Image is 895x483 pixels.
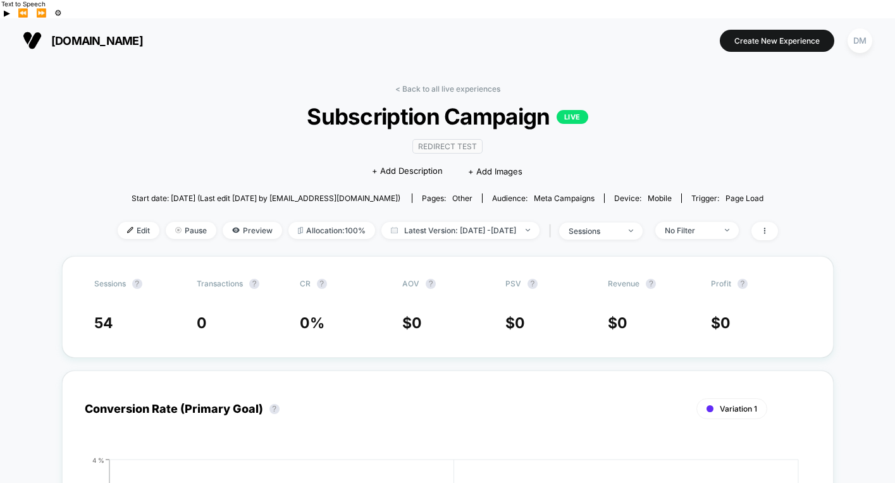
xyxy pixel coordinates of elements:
div: No Filter [665,226,715,235]
span: $ [505,314,525,332]
img: Visually logo [23,31,42,50]
button: Create New Experience [720,30,834,52]
span: CR [300,279,311,288]
div: Audience: [492,193,595,203]
span: Pause [166,222,216,239]
p: LIVE [557,110,588,124]
button: ? [249,279,259,289]
button: ? [426,279,436,289]
span: Page Load [725,193,763,203]
img: end [629,229,633,232]
span: + Add Images [468,166,522,176]
img: edit [127,227,133,233]
button: ? [646,279,656,289]
span: 0 [617,314,627,332]
tspan: 4 % [92,456,104,463]
a: < Back to all live experiences [395,84,500,94]
span: 0 [720,314,731,332]
span: [DOMAIN_NAME] [51,34,143,47]
img: rebalance [298,227,303,234]
span: Transactions [197,279,243,288]
span: 0 % [300,314,324,332]
span: Latest Version: [DATE] - [DATE] [381,222,540,239]
span: Start date: [DATE] (Last edit [DATE] by [EMAIL_ADDRESS][DOMAIN_NAME]) [132,193,400,203]
button: DM [844,28,876,54]
button: ? [738,279,748,289]
span: | [546,222,559,240]
button: [DOMAIN_NAME] [19,30,147,51]
span: Subscription Campaign [151,103,745,130]
span: Meta campaigns [534,193,595,203]
span: Preview [223,222,282,239]
span: Profit [711,279,731,288]
button: Forward [32,8,51,18]
span: other [452,193,472,203]
span: 0 [412,314,422,332]
span: $ [608,314,627,332]
span: 0 [515,314,525,332]
img: calendar [391,227,398,233]
button: ? [528,279,538,289]
span: Variation 1 [720,404,757,413]
div: Pages: [422,193,472,203]
span: Device: [604,193,681,203]
img: end [175,227,182,233]
span: Allocation: 100% [288,222,375,239]
span: $ [402,314,422,332]
button: Previous [14,8,32,18]
span: 54 [94,314,113,332]
img: end [725,229,729,231]
span: Redirect Test [412,139,483,154]
img: end [526,229,530,231]
div: sessions [569,226,619,236]
span: $ [711,314,731,332]
span: Revenue [608,279,639,288]
div: Trigger: [691,193,763,203]
span: PSV [505,279,521,288]
button: ? [132,279,142,289]
button: ? [269,404,280,414]
span: Edit [118,222,159,239]
span: mobile [648,193,672,203]
div: DM [848,28,872,53]
span: 0 [197,314,207,332]
button: ? [317,279,327,289]
span: AOV [402,279,419,288]
span: Sessions [94,279,126,288]
button: Settings [51,8,66,18]
span: + Add Description [372,165,443,178]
